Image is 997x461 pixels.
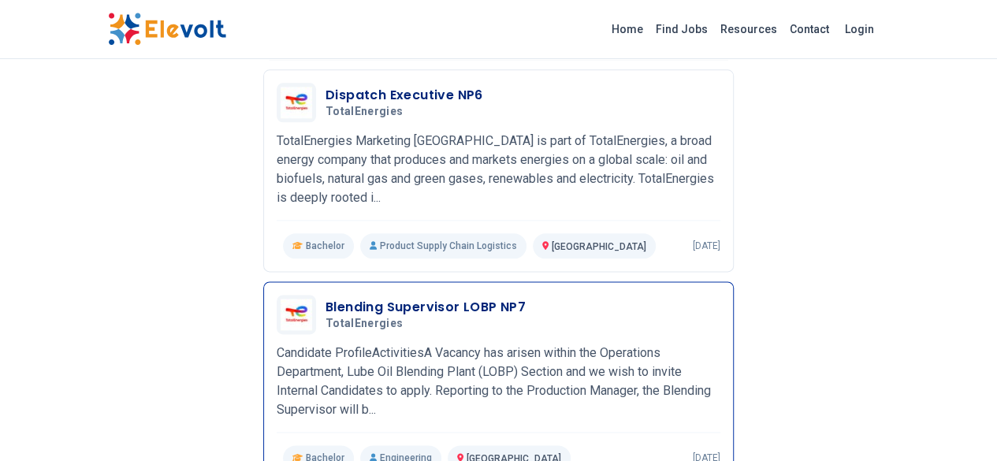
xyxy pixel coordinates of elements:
a: Contact [783,17,835,42]
iframe: Chat Widget [918,385,997,461]
span: TotalEnergies [326,105,404,119]
h3: Blending Supervisor LOBP NP7 [326,298,526,317]
a: Resources [714,17,783,42]
p: Product Supply Chain Logistics [360,233,526,258]
a: Login [835,13,884,45]
p: Candidate ProfileActivitiesA Vacancy has arisen within the Operations Department, Lube Oil Blendi... [277,344,720,419]
a: Find Jobs [649,17,714,42]
a: Home [605,17,649,42]
span: TotalEnergies [326,317,404,331]
p: [DATE] [693,240,720,252]
span: [GEOGRAPHIC_DATA] [552,241,646,252]
span: Bachelor [306,240,344,252]
a: TotalEnergiesDispatch Executive NP6TotalEnergiesTotalEnergies Marketing [GEOGRAPHIC_DATA] is part... [277,83,720,258]
p: TotalEnergies Marketing [GEOGRAPHIC_DATA] is part of TotalEnergies, a broad energy company that p... [277,132,720,207]
img: TotalEnergies [281,299,312,330]
img: TotalEnergies [281,87,312,118]
img: Elevolt [108,13,226,46]
h3: Dispatch Executive NP6 [326,86,483,105]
